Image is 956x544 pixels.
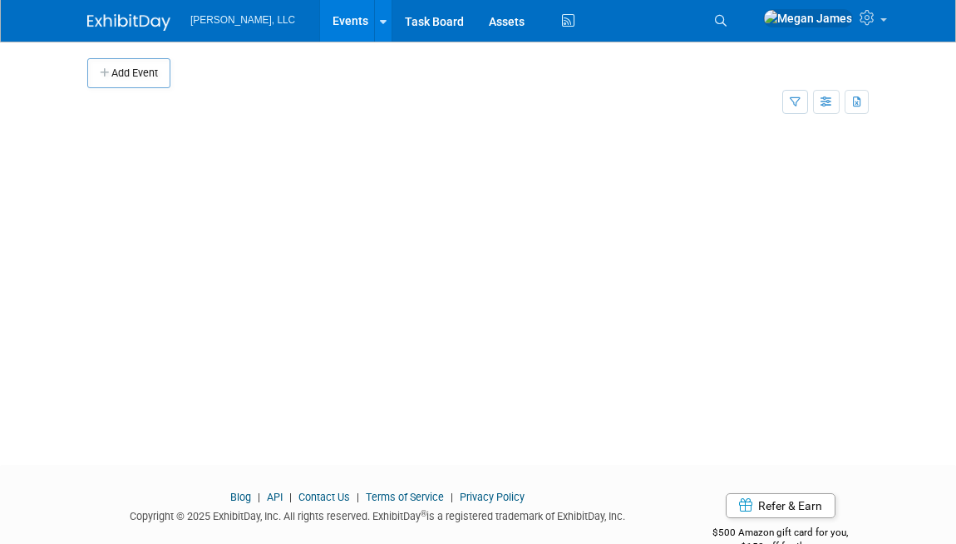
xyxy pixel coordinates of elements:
[87,14,170,31] img: ExhibitDay
[298,491,350,503] a: Contact Us
[366,491,444,503] a: Terms of Service
[446,491,457,503] span: |
[87,505,668,524] div: Copyright © 2025 ExhibitDay, Inc. All rights reserved. ExhibitDay is a registered trademark of Ex...
[87,58,170,88] button: Add Event
[460,491,525,503] a: Privacy Policy
[726,493,835,518] a: Refer & Earn
[763,9,853,27] img: Megan James
[190,14,295,26] span: [PERSON_NAME], LLC
[267,491,283,503] a: API
[285,491,296,503] span: |
[352,491,363,503] span: |
[230,491,251,503] a: Blog
[254,491,264,503] span: |
[421,509,426,518] sup: ®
